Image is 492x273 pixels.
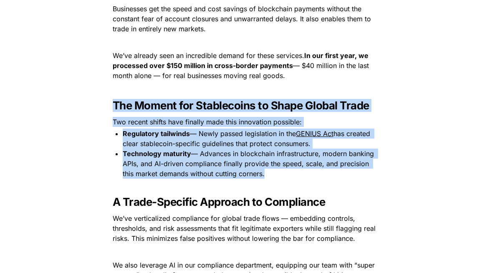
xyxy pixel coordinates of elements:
[123,149,376,178] span: — Advances in blockchain infrastructure, modern banking APIs, and AI-driven compliance finally pr...
[113,99,369,112] strong: The Moment for Stablecoins to Shape Global Trade
[296,129,333,138] u: GENIUS Act
[113,51,304,60] span: We’ve already seen an incredible demand for these services.
[123,129,190,138] strong: Regulatory tailwinds
[123,149,191,158] strong: Technology maturity
[113,118,302,126] span: Two recent shifts have finally made this innovation possible:
[113,5,373,33] span: Businesses get the speed and cost savings of blockchain payments without the constant fear of acc...
[113,214,378,243] span: We’ve verticalized compliance for global trade flows — embedding controls, thresholds, and risk a...
[190,129,296,138] span: — Newly passed legislation in the
[113,195,325,208] strong: A Trade-Specific Approach to Compliance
